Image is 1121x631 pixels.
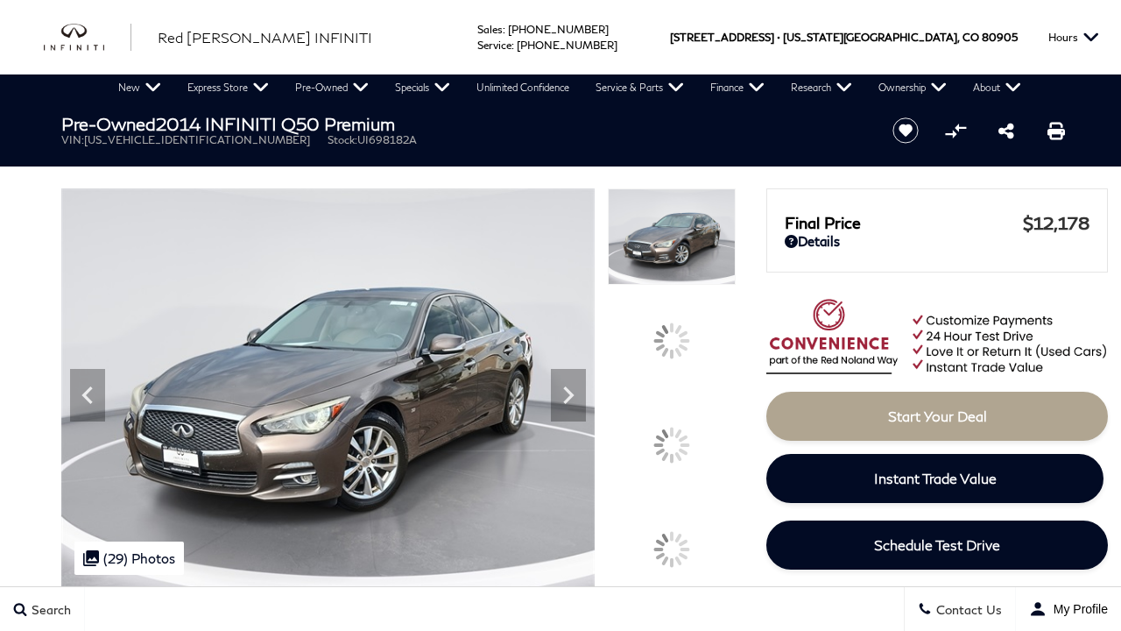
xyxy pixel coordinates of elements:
[282,74,382,101] a: Pre-Owned
[942,117,969,144] button: Compare vehicle
[84,133,310,146] span: [US_VEHICLE_IDENTIFICATION_NUMBER]
[61,188,595,588] img: Used 2014 Chestnut Bronze INFINITI Premium image 1
[1023,212,1089,233] span: $12,178
[357,133,417,146] span: UI698182A
[503,23,505,36] span: :
[874,536,1000,553] span: Schedule Test Drive
[517,39,617,52] a: [PHONE_NUMBER]
[960,74,1034,101] a: About
[174,74,282,101] a: Express Store
[44,24,131,52] img: INFINITI
[785,213,1023,232] span: Final Price
[61,133,84,146] span: VIN:
[158,29,372,46] span: Red [PERSON_NAME] INFINITI
[1047,602,1108,616] span: My Profile
[766,454,1103,503] a: Instant Trade Value
[105,74,174,101] a: New
[477,23,503,36] span: Sales
[61,113,156,134] strong: Pre-Owned
[463,74,582,101] a: Unlimited Confidence
[697,74,778,101] a: Finance
[778,74,865,101] a: Research
[382,74,463,101] a: Specials
[508,23,609,36] a: [PHONE_NUMBER]
[888,408,987,424] span: Start Your Deal
[670,31,1018,44] a: [STREET_ADDRESS] • [US_STATE][GEOGRAPHIC_DATA], CO 80905
[932,602,1002,617] span: Contact Us
[74,542,184,575] div: (29) Photos
[1047,120,1065,141] a: Print this Pre-Owned 2014 INFINITI Q50 Premium
[766,392,1108,441] a: Start Your Deal
[1016,587,1121,631] button: user-profile-menu
[865,74,960,101] a: Ownership
[785,212,1089,233] a: Final Price $12,178
[766,521,1108,570] a: Schedule Test Drive
[582,74,697,101] a: Service & Parts
[511,39,514,52] span: :
[105,74,1034,101] nav: Main Navigation
[785,233,1089,249] a: Details
[27,602,71,617] span: Search
[328,133,357,146] span: Stock:
[886,117,925,145] button: Save vehicle
[158,27,372,48] a: Red [PERSON_NAME] INFINITI
[61,114,863,133] h1: 2014 INFINITI Q50 Premium
[477,39,511,52] span: Service
[998,120,1014,141] a: Share this Pre-Owned 2014 INFINITI Q50 Premium
[874,470,997,486] span: Instant Trade Value
[608,188,736,285] img: Used 2014 Chestnut Bronze INFINITI Premium image 1
[44,24,131,52] a: infiniti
